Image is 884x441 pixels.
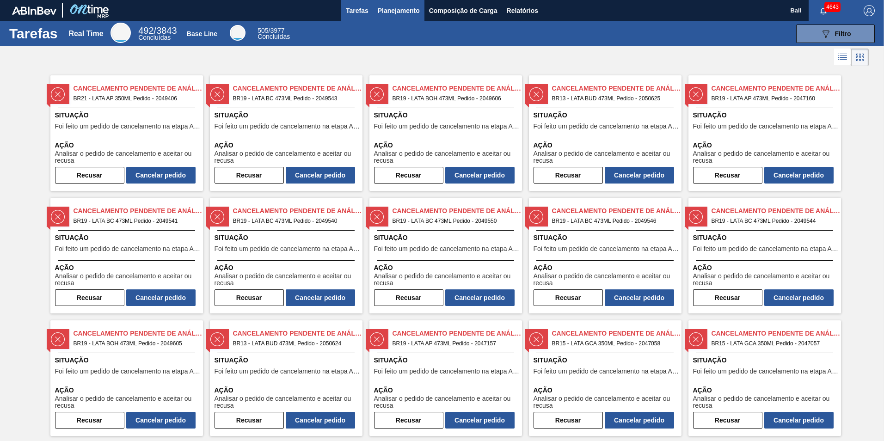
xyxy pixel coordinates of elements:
button: Cancelar pedido [764,289,834,306]
span: Ação [55,263,201,273]
button: Recusar [215,412,284,429]
span: Concluídas [258,33,290,40]
span: 505 [258,27,268,34]
span: Cancelamento Pendente de Análise [552,329,681,338]
div: Base Line [187,30,217,37]
span: BR19 - LATA AP 473ML Pedido - 2047157 [393,338,515,349]
button: Filtro [796,24,875,43]
span: Situação [374,355,520,365]
button: Recusar [374,412,443,429]
span: Analisar o pedido de cancelamento e aceitar ou recusa [534,395,679,410]
button: Recusar [534,167,603,184]
span: Situação [55,233,201,243]
span: Cancelamento Pendente de Análise [552,84,681,93]
span: Situação [534,110,679,120]
img: status [210,332,224,346]
h1: Tarefas [9,28,58,39]
span: Situação [534,233,679,243]
span: Foi feito um pedido de cancelamento na etapa Aguardando Faturamento [215,368,360,375]
span: Situação [534,355,679,365]
button: Cancelar pedido [445,167,515,184]
img: status [689,332,703,346]
img: TNhmsLtSVTkK8tSr43FrP2fwEKptu5GPRR3wAAAABJRU5ErkJggg== [12,6,56,15]
span: 492 [138,25,153,36]
button: Cancelar pedido [126,167,196,184]
button: Recusar [534,412,603,429]
button: Cancelar pedido [286,412,355,429]
img: status [689,210,703,224]
span: Foi feito um pedido de cancelamento na etapa Aguardando Faturamento [55,368,201,375]
button: Recusar [693,289,762,306]
span: Ação [215,141,360,150]
button: Recusar [215,289,284,306]
button: Cancelar pedido [286,167,355,184]
span: Analisar o pedido de cancelamento e aceitar ou recusa [215,150,360,165]
span: BR19 - LATA BC 473ML Pedido - 2049543 [233,93,355,104]
span: Cancelamento Pendente de Análise [233,329,362,338]
div: Visão em Lista [834,49,851,66]
span: Foi feito um pedido de cancelamento na etapa Aguardando Faturamento [534,245,679,252]
span: Filtro [835,30,851,37]
div: Completar tarefa: 30348208 [693,288,834,306]
div: Completar tarefa: 30348198 [534,165,674,184]
img: status [529,210,543,224]
span: Cancelamento Pendente de Análise [552,206,681,216]
button: Recusar [534,289,603,306]
span: Situação [215,110,360,120]
span: BR19 - LATA BOH 473ML Pedido - 2049605 [74,338,196,349]
button: Cancelar pedido [605,167,674,184]
span: Cancelamento Pendente de Análise [393,84,522,93]
span: Foi feito um pedido de cancelamento na etapa Aguardando Faturamento [534,123,679,130]
span: Foi feito um pedido de cancelamento na etapa Aguardando Faturamento [693,123,839,130]
img: status [51,210,65,224]
span: BR19 - LATA BOH 473ML Pedido - 2049606 [393,93,515,104]
span: BR15 - LATA GCA 350ML Pedido - 2047058 [552,338,674,349]
button: Recusar [693,167,762,184]
span: Ação [534,141,679,150]
button: Cancelar pedido [605,289,674,306]
span: / 3843 [138,25,177,36]
span: Situação [693,110,839,120]
div: Completar tarefa: 30348230 [215,410,355,429]
button: Cancelar pedido [445,412,515,429]
span: Analisar o pedido de cancelamento e aceitar ou recusa [693,150,839,165]
span: Tarefas [346,5,368,16]
button: Recusar [374,289,443,306]
div: Base Line [258,28,290,40]
span: Ação [534,386,679,395]
div: Real Time [68,30,103,38]
span: Planejamento [378,5,420,16]
span: Cancelamento Pendente de Análise [74,329,203,338]
span: Situação [693,355,839,365]
div: Base Line [230,25,246,41]
span: / 3977 [258,27,284,34]
span: Cancelamento Pendente de Análise [712,84,841,93]
span: BR19 - LATA BC 473ML Pedido - 2049540 [233,216,355,226]
button: Recusar [55,289,124,306]
span: Cancelamento Pendente de Análise [393,206,522,216]
span: Situação [374,110,520,120]
span: Foi feito um pedido de cancelamento na etapa Aguardando Faturamento [374,123,520,130]
span: Foi feito um pedido de cancelamento na etapa Aguardando Faturamento [374,245,520,252]
div: Completar tarefa: 30348197 [374,165,515,184]
span: Foi feito um pedido de cancelamento na etapa Aguardando Faturamento [215,123,360,130]
span: Analisar o pedido de cancelamento e aceitar ou recusa [534,273,679,287]
span: Situação [374,233,520,243]
span: Cancelamento Pendente de Análise [74,206,203,216]
button: Recusar [55,412,124,429]
span: Ação [693,386,839,395]
img: status [689,87,703,101]
img: status [529,332,543,346]
div: Completar tarefa: 30348207 [534,288,674,306]
div: Completar tarefa: 30348229 [55,410,196,429]
button: Cancelar pedido [286,289,355,306]
span: Analisar o pedido de cancelamento e aceitar ou recusa [693,395,839,410]
span: Ação [55,386,201,395]
span: 4643 [824,2,841,12]
button: Notificações [809,4,838,17]
div: Real Time [138,27,177,41]
img: status [210,87,224,101]
img: status [370,87,384,101]
span: Analisar o pedido de cancelamento e aceitar ou recusa [534,150,679,165]
div: Completar tarefa: 30360223 [534,410,674,429]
